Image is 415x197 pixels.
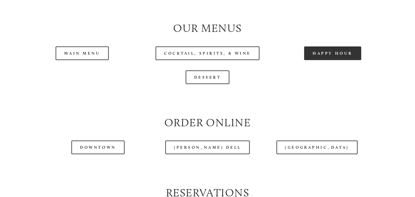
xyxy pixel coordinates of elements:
a: Downtown [71,141,124,154]
a: Main Menu [56,46,109,60]
a: [PERSON_NAME] Dell [165,141,250,154]
h2: Order Online [25,115,390,131]
a: [GEOGRAPHIC_DATA] [276,141,357,154]
a: Happy Hour [304,46,361,60]
a: Cocktail, Spirits, & Wine [156,46,259,60]
a: Dessert [186,70,230,84]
